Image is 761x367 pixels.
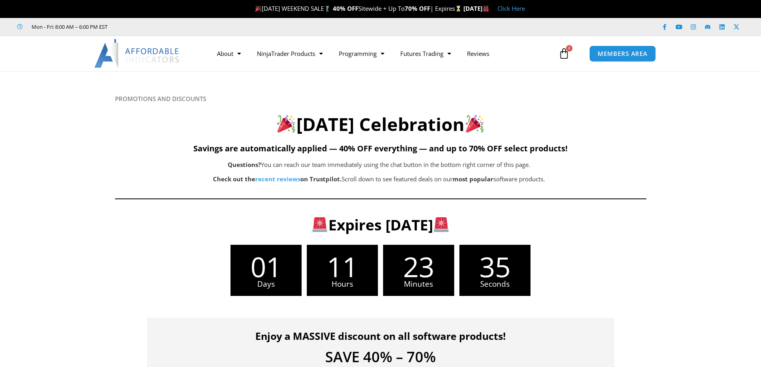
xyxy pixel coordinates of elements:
span: 11 [307,253,378,280]
h4: Enjoy a MASSIVE discount on all software products! [159,330,602,342]
a: NinjaTrader Products [249,44,331,63]
img: 🎉 [255,6,261,12]
img: 🏭 [483,6,489,12]
p: Scroll down to see featured deals on our software products. [155,174,603,185]
a: About [209,44,249,63]
nav: Menu [209,44,556,63]
img: 🎉 [466,115,484,133]
a: Programming [331,44,392,63]
strong: Check out the on Trustpilot. [213,175,342,183]
strong: 70% OFF [405,4,430,12]
span: 01 [230,253,302,280]
b: most popular [453,175,493,183]
span: MEMBERS AREA [598,51,648,57]
p: You can reach our team immediately using the chat button in the bottom right corner of this page. [155,159,603,171]
img: 🎉 [277,115,295,133]
h4: SAVE 40% – 70% [159,350,602,364]
a: Click Here [497,4,525,12]
span: 35 [459,253,531,280]
h5: Savings are automatically applied — 40% OFF everything — and up to 70% OFF select products! [115,144,646,153]
img: 🚨 [434,217,449,232]
span: 23 [383,253,454,280]
h2: [DATE] Celebration [115,113,646,136]
h3: Expires [DATE] [157,215,604,234]
span: Minutes [383,280,454,288]
a: 0 [546,42,582,65]
img: LogoAI | Affordable Indicators – NinjaTrader [94,39,180,68]
b: Questions? [228,161,261,169]
iframe: Customer reviews powered by Trustpilot [119,23,238,31]
img: ⌛ [455,6,461,12]
img: 🚨 [312,217,327,232]
strong: 40% OFF [333,4,358,12]
a: recent reviews [255,175,300,183]
span: Hours [307,280,378,288]
span: Mon - Fri: 8:00 AM – 6:00 PM EST [30,22,107,32]
span: Days [230,280,302,288]
h6: PROMOTIONS AND DISCOUNTS [115,95,646,103]
span: [DATE] WEEKEND SALE Sitewide + Up To | Expires [253,4,463,12]
a: Reviews [459,44,497,63]
span: Seconds [459,280,531,288]
a: Futures Trading [392,44,459,63]
strong: [DATE] [463,4,489,12]
span: 0 [566,45,572,52]
img: 🏌️‍♂️ [324,6,330,12]
a: MEMBERS AREA [589,46,656,62]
